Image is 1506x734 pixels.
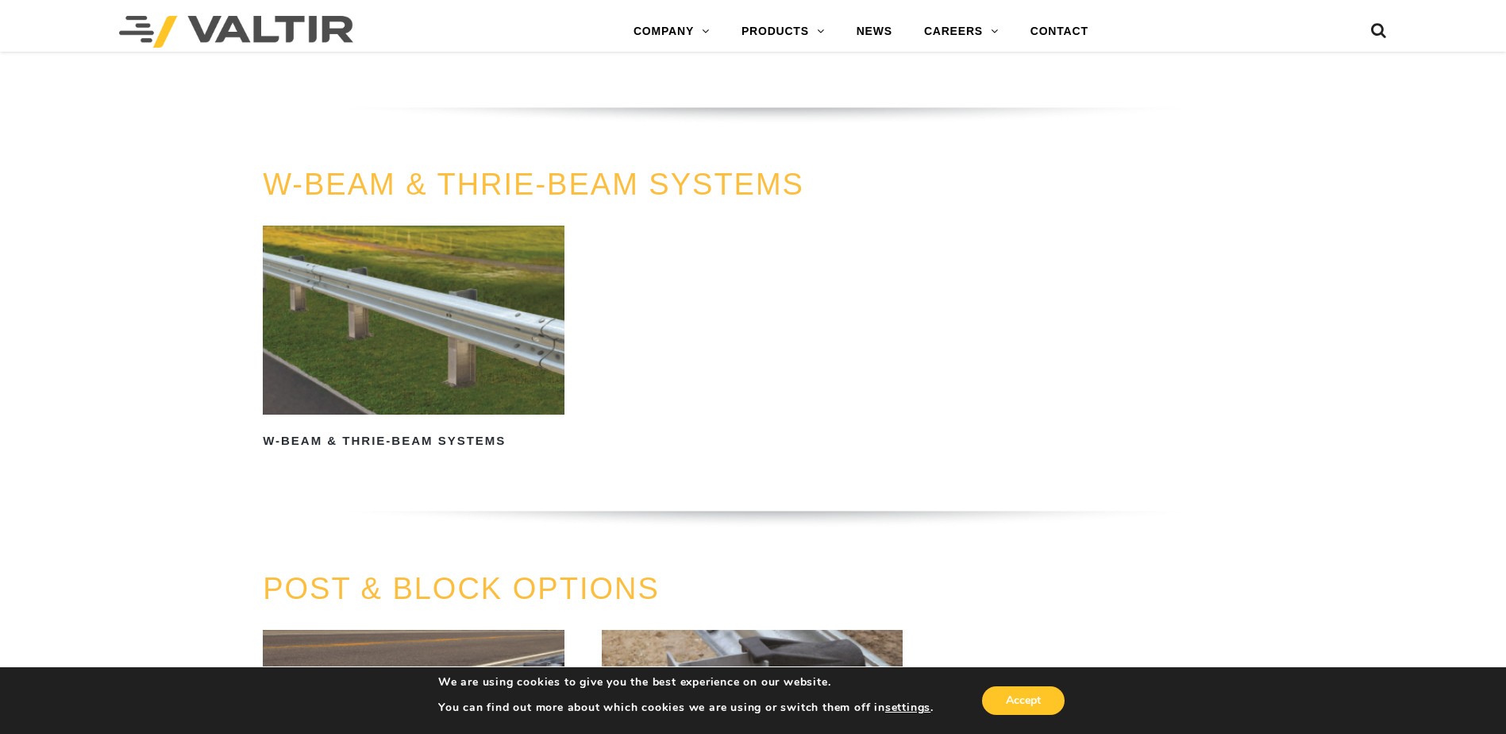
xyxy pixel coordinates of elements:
[263,429,564,454] h2: W-Beam & Thrie-Beam Systems
[438,675,934,690] p: We are using cookies to give you the best experience on our website.
[1015,16,1104,48] a: CONTACT
[908,16,1015,48] a: CAREERS
[263,168,804,201] a: W-BEAM & THRIE-BEAM SYSTEMS
[726,16,841,48] a: PRODUCTS
[438,701,934,715] p: You can find out more about which cookies we are using or switch them off in .
[618,16,726,48] a: COMPANY
[119,16,353,48] img: Valtir
[885,701,930,715] button: settings
[982,686,1065,715] button: Accept
[841,16,908,48] a: NEWS
[263,226,564,454] a: W-Beam & Thrie-Beam Systems
[263,572,660,605] a: POST & BLOCK OPTIONS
